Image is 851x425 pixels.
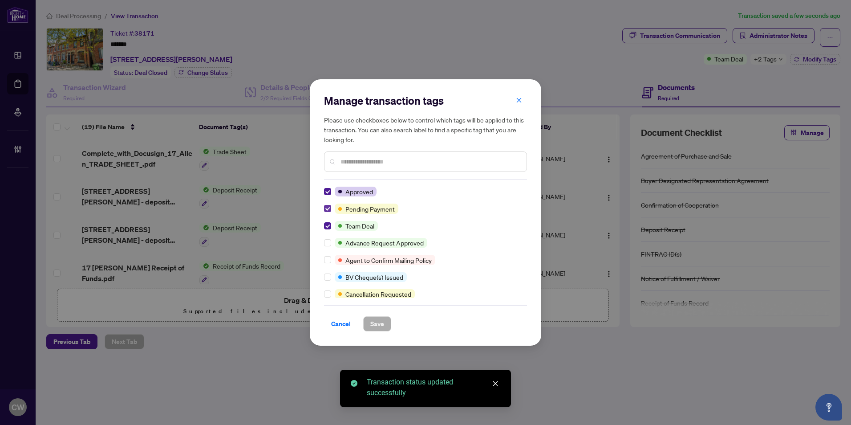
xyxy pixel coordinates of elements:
span: Pending Payment [345,204,395,214]
span: Approved [345,187,373,196]
span: close [492,380,498,387]
button: Cancel [324,316,358,331]
span: close [516,97,522,103]
span: BV Cheque(s) Issued [345,272,403,282]
button: Save [363,316,391,331]
h5: Please use checkboxes below to control which tags will be applied to this transaction. You can al... [324,115,527,144]
span: Team Deal [345,221,374,231]
div: Transaction status updated successfully [367,377,500,398]
span: Cancellation Requested [345,289,411,299]
span: Advance Request Approved [345,238,424,248]
span: Cancel [331,317,351,331]
h2: Manage transaction tags [324,94,527,108]
span: check-circle [351,380,357,387]
span: Agent to Confirm Mailing Policy [345,255,432,265]
a: Close [490,379,500,388]
button: Open asap [815,394,842,421]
